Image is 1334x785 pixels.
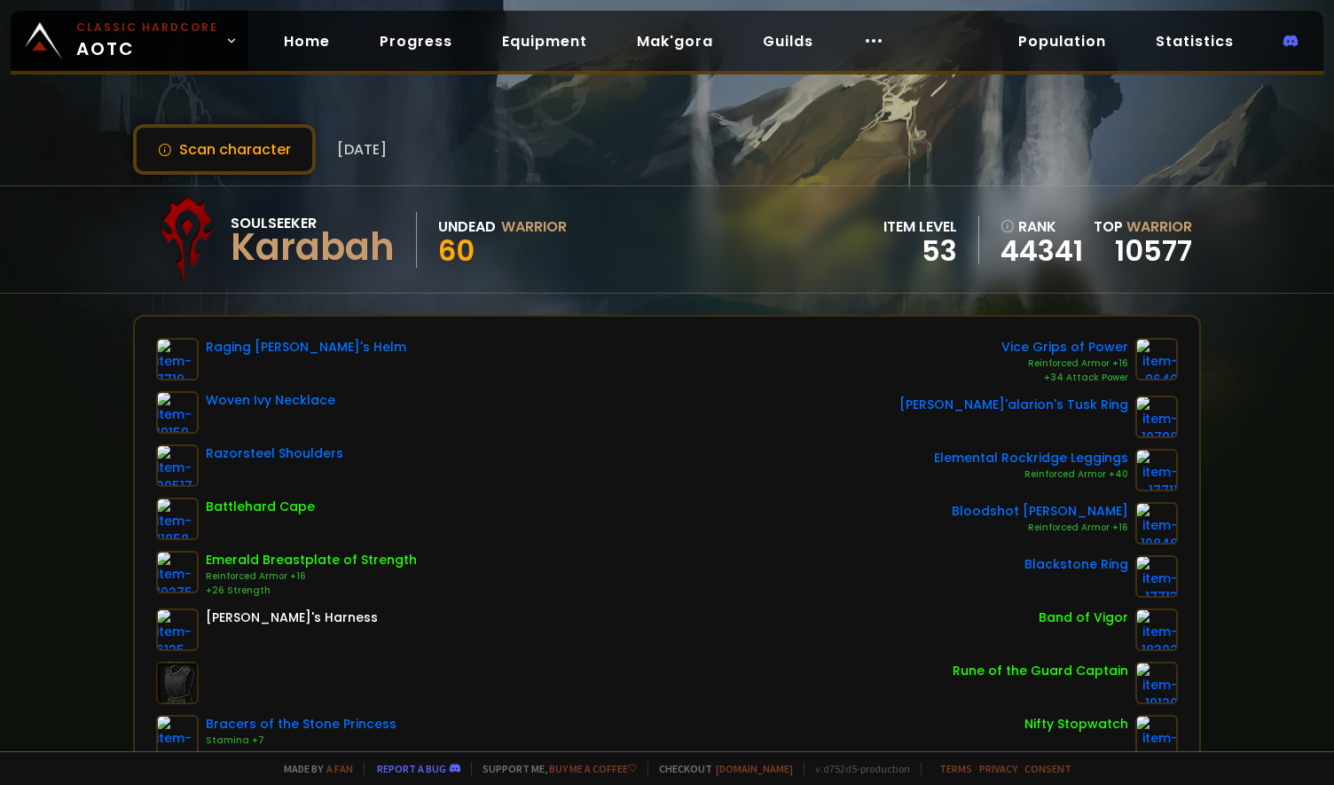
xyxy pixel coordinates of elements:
span: Warrior [1126,216,1192,237]
a: 44341 [1001,238,1083,264]
img: item-20517 [156,444,199,487]
a: Mak'gora [623,23,727,59]
a: Buy me a coffee [549,762,637,775]
img: item-9640 [1135,338,1178,381]
div: Undead [438,216,496,238]
span: [DATE] [337,138,387,161]
div: Vice Grips of Power [1001,338,1128,357]
div: Blackstone Ring [1024,555,1128,574]
div: Reinforced Armor +16 [1001,357,1128,371]
div: Rune of the Guard Captain [953,662,1128,680]
img: item-11858 [156,498,199,540]
div: Stamina +7 [206,734,396,748]
span: Checkout [647,762,793,775]
span: 60 [438,231,475,271]
a: Report a bug [377,762,446,775]
a: Home [270,23,344,59]
div: Warrior [501,216,567,238]
div: rank [1001,216,1083,238]
span: Support me, [471,762,637,775]
div: Bracers of the Stone Princess [206,715,396,734]
img: item-18302 [1135,608,1178,651]
img: item-10275 [156,551,199,593]
div: Soulseeker [231,212,395,234]
img: item-17711 [1135,449,1178,491]
span: AOTC [76,20,218,62]
div: Karabah [231,234,395,261]
div: Top [1094,216,1192,238]
div: [PERSON_NAME]'alarion's Tusk Ring [899,396,1128,414]
a: Privacy [979,762,1017,775]
img: item-10846 [1135,502,1178,545]
img: item-2820 [1135,715,1178,758]
img: item-19120 [1135,662,1178,704]
button: Scan character [133,124,316,175]
a: Guilds [749,23,828,59]
div: Reinforced Armor +16 [206,569,417,584]
span: v. d752d5 - production [804,762,910,775]
div: +26 Strength [206,584,417,598]
div: [PERSON_NAME]'s Harness [206,608,378,627]
img: item-19159 [156,391,199,434]
div: +34 Attack Power [1001,371,1128,385]
img: item-17714 [156,715,199,758]
div: Elemental Rockridge Leggings [934,449,1128,467]
span: Made by [273,762,353,775]
div: Raging [PERSON_NAME]'s Helm [206,338,406,357]
a: a fan [326,762,353,775]
div: Woven Ivy Necklace [206,391,335,410]
div: Reinforced Armor +40 [934,467,1128,482]
a: Classic HardcoreAOTC [11,11,248,71]
a: [DOMAIN_NAME] [716,762,793,775]
a: Progress [365,23,467,59]
a: Equipment [488,23,601,59]
div: Reinforced Armor +16 [952,521,1128,535]
a: Consent [1024,762,1071,775]
img: item-17713 [1135,555,1178,598]
img: item-10798 [1135,396,1178,438]
div: Nifty Stopwatch [1024,715,1128,734]
div: Band of Vigor [1039,608,1128,627]
img: item-7719 [156,338,199,381]
div: item level [883,216,957,238]
div: Bloodshot [PERSON_NAME] [952,502,1128,521]
a: Terms [939,762,972,775]
a: 10577 [1115,231,1192,271]
small: Classic Hardcore [76,20,218,35]
a: Population [1004,23,1120,59]
div: 53 [883,238,957,264]
img: item-6125 [156,608,199,651]
div: Razorsteel Shoulders [206,444,343,463]
a: Statistics [1142,23,1248,59]
div: Emerald Breastplate of Strength [206,551,417,569]
div: Battlehard Cape [206,498,315,516]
